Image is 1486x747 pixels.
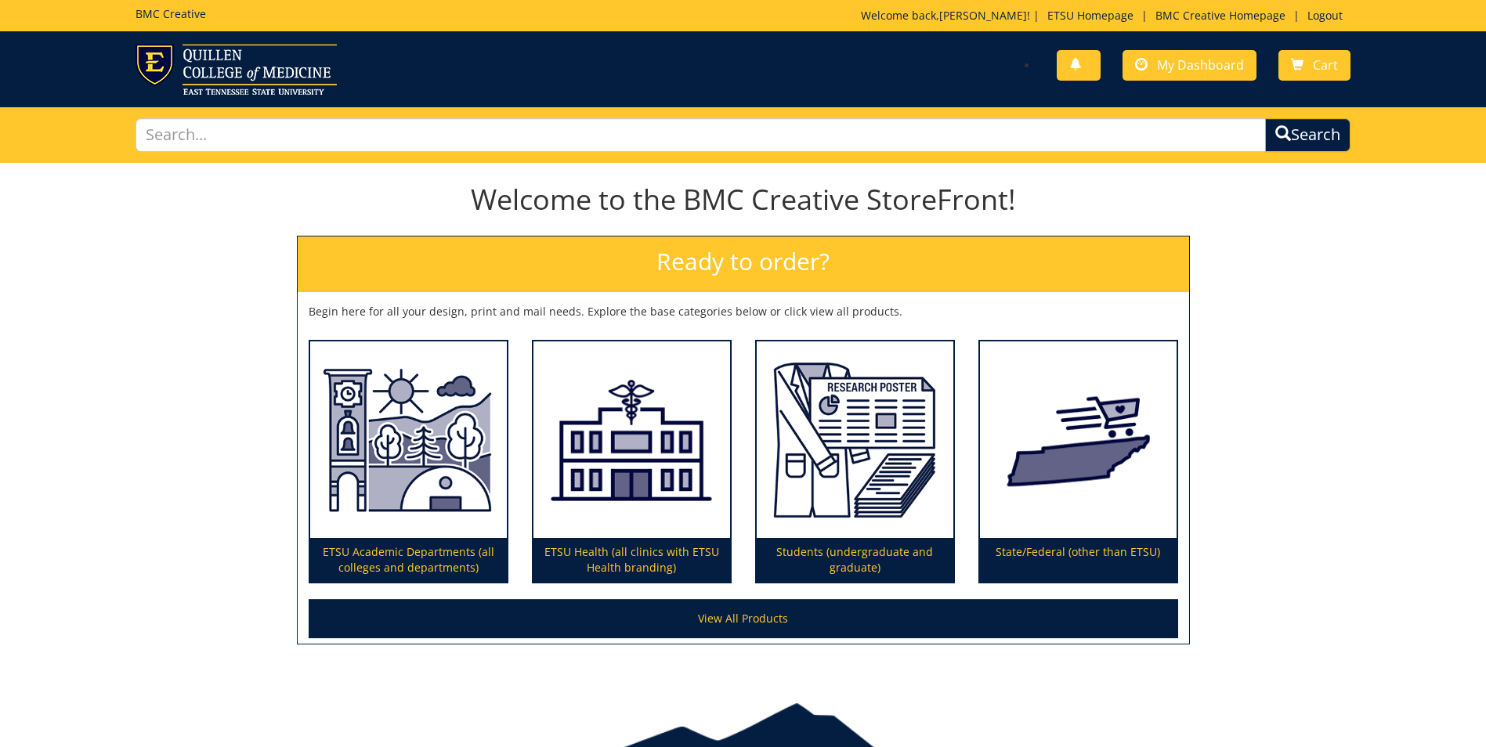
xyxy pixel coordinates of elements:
input: Search... [136,118,1266,152]
img: ETSU Academic Departments (all colleges and departments) [310,341,507,539]
a: My Dashboard [1123,50,1256,81]
h5: BMC Creative [136,8,206,20]
a: Students (undergraduate and graduate) [757,341,953,583]
a: [PERSON_NAME] [939,8,1027,23]
a: Cart [1278,50,1350,81]
h1: Welcome to the BMC Creative StoreFront! [297,184,1190,215]
a: State/Federal (other than ETSU) [980,341,1177,583]
a: Logout [1300,8,1350,23]
h2: Ready to order? [298,236,1189,292]
img: ETSU Health (all clinics with ETSU Health branding) [533,341,730,539]
a: ETSU Homepage [1039,8,1141,23]
p: ETSU Academic Departments (all colleges and departments) [310,538,507,582]
img: Students (undergraduate and graduate) [757,341,953,539]
p: ETSU Health (all clinics with ETSU Health branding) [533,538,730,582]
img: ETSU logo [136,44,337,95]
a: BMC Creative Homepage [1148,8,1293,23]
p: State/Federal (other than ETSU) [980,538,1177,582]
a: ETSU Academic Departments (all colleges and departments) [310,341,507,583]
a: View All Products [309,599,1178,638]
span: My Dashboard [1157,56,1244,74]
img: State/Federal (other than ETSU) [980,341,1177,539]
button: Search [1265,118,1350,152]
p: Welcome back, ! | | | [861,8,1350,23]
p: Begin here for all your design, print and mail needs. Explore the base categories below or click ... [309,304,1178,319]
span: Cart [1313,56,1338,74]
a: ETSU Health (all clinics with ETSU Health branding) [533,341,730,583]
p: Students (undergraduate and graduate) [757,538,953,582]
